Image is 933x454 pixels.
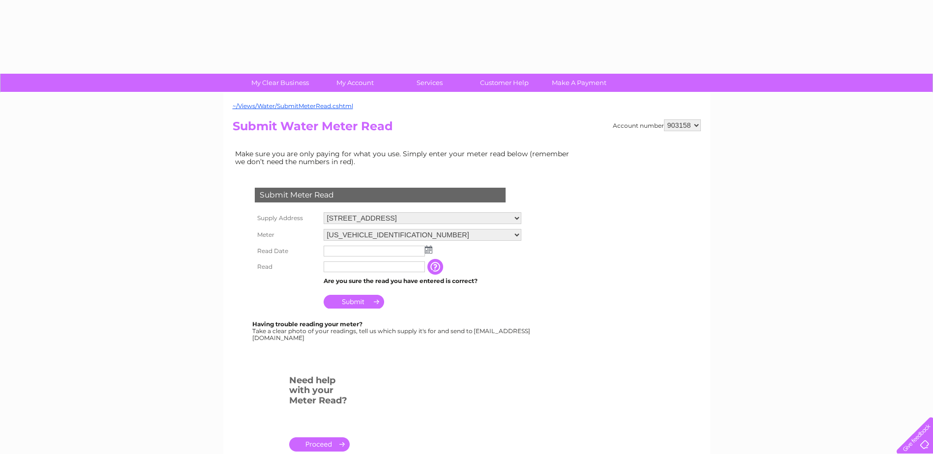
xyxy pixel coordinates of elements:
a: My Account [314,74,395,92]
a: Services [389,74,470,92]
a: Customer Help [464,74,545,92]
h2: Submit Water Meter Read [233,119,701,138]
input: Information [427,259,445,275]
a: Make A Payment [539,74,620,92]
td: Are you sure the read you have entered is correct? [321,275,524,287]
div: Submit Meter Read [255,188,506,202]
img: ... [425,246,432,254]
b: Having trouble reading your meter? [252,320,362,328]
div: Account number [613,119,701,131]
a: ~/Views/Water/SubmitMeterRead.cshtml [233,102,353,110]
th: Meter [252,227,321,243]
td: Make sure you are only paying for what you use. Simply enter your meter read below (remember we d... [233,147,577,168]
div: Take a clear photo of your readings, tell us which supply it's for and send to [EMAIL_ADDRESS][DO... [252,321,532,341]
a: . [289,437,350,452]
th: Read Date [252,243,321,259]
h3: Need help with your Meter Read? [289,373,350,411]
th: Read [252,259,321,275]
a: My Clear Business [240,74,321,92]
input: Submit [324,295,384,309]
th: Supply Address [252,210,321,227]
